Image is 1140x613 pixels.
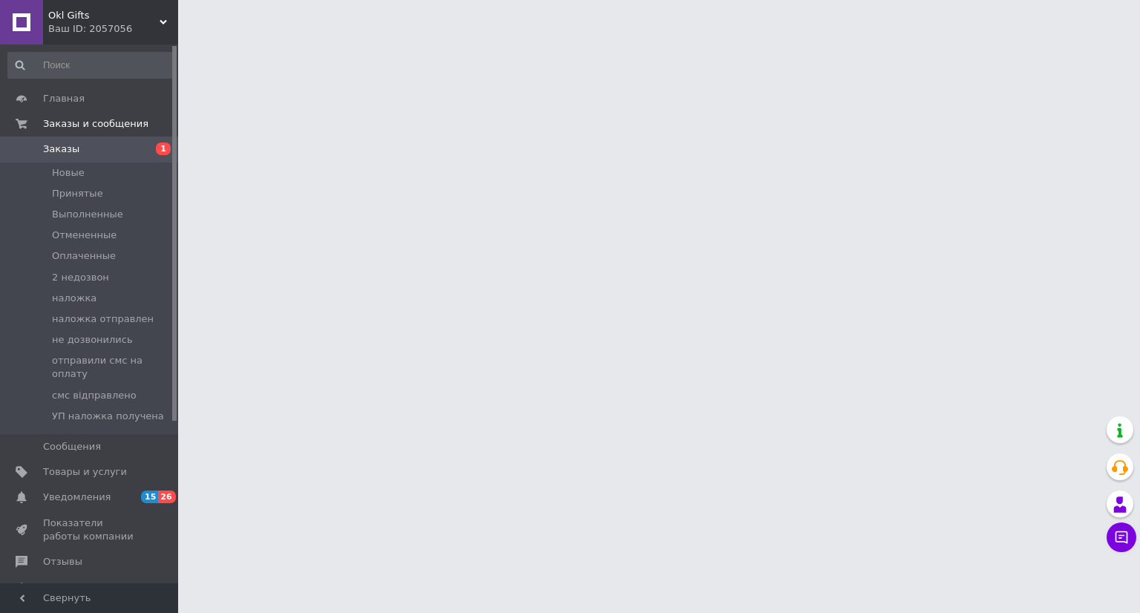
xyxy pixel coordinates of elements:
span: отправили смс на оплату [52,354,174,381]
span: Отмененные [52,229,117,242]
span: Отзывы [43,555,82,568]
span: наложка отправлен [52,312,154,326]
div: Ваш ID: 2057056 [48,22,178,36]
span: Выполненные [52,208,123,221]
span: УП наложка получена [52,410,164,423]
span: 26 [158,491,175,503]
span: Заказы и сообщения [43,117,148,131]
span: не дозвонились [52,333,133,347]
span: Okl Gifts [48,9,160,22]
span: наложка [52,292,96,305]
input: Поиск [7,52,175,79]
button: Чат с покупателем [1107,522,1136,552]
span: 2 недозвон [52,271,109,284]
span: Заказы [43,142,79,156]
span: Главная [43,92,85,105]
span: Сообщения [43,440,101,453]
span: Уведомления [43,491,111,504]
span: смс відправлено [52,389,137,402]
span: 1 [156,142,171,155]
span: Новые [52,166,85,180]
span: Принятые [52,187,103,200]
span: Покупатели [43,580,104,594]
span: 15 [141,491,158,503]
span: Показатели работы компании [43,517,137,543]
span: Оплаченные [52,249,116,263]
span: Товары и услуги [43,465,127,479]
